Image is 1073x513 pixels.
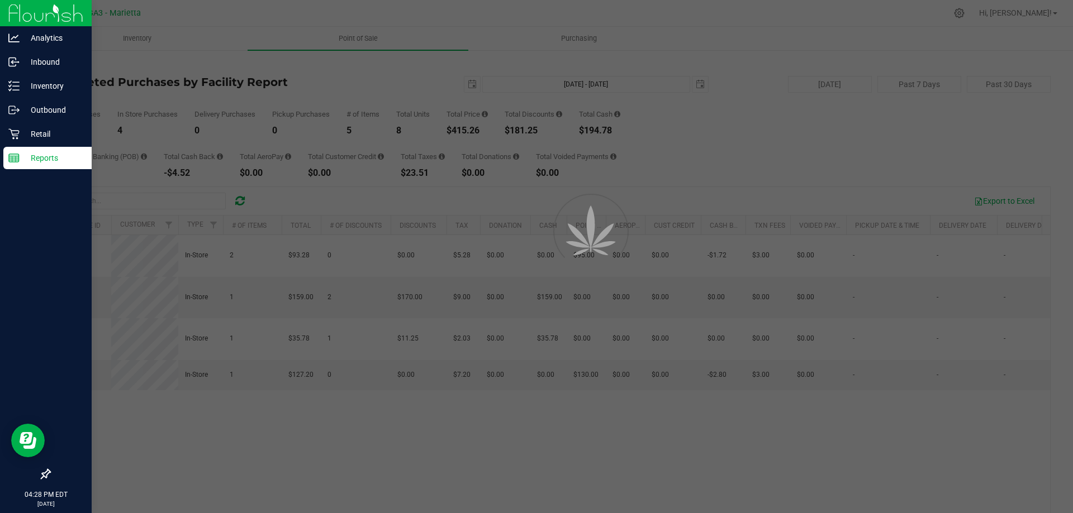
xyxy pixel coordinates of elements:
p: Inventory [20,79,87,93]
p: Analytics [20,31,87,45]
p: Retail [20,127,87,141]
inline-svg: Analytics [8,32,20,44]
p: [DATE] [5,500,87,508]
inline-svg: Outbound [8,104,20,116]
p: Reports [20,151,87,165]
p: Outbound [20,103,87,117]
inline-svg: Inventory [8,80,20,92]
inline-svg: Inbound [8,56,20,68]
p: Inbound [20,55,87,69]
p: 04:28 PM EDT [5,490,87,500]
inline-svg: Retail [8,128,20,140]
inline-svg: Reports [8,152,20,164]
iframe: Resource center [11,424,45,457]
